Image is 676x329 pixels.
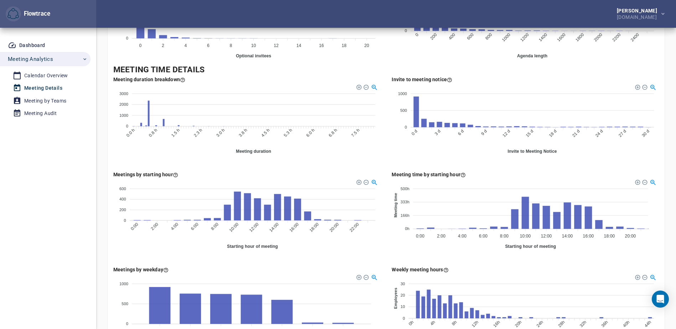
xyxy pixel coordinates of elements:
[185,43,187,48] tspan: 4
[329,221,340,233] tspan: 20:00
[622,319,630,328] tspan: 40h
[296,43,301,48] tspan: 14
[548,129,557,138] tspan: 18 d
[119,91,128,95] tspan: 3000
[398,91,407,95] tspan: 1000
[500,234,509,239] tspan: 8:00
[594,129,604,138] tspan: 24 d
[407,319,414,327] tspan: 0h
[248,221,260,233] tspan: 12:00
[434,129,442,136] tspan: 3 d
[451,319,458,327] tspan: 8h
[400,108,407,113] tspan: 500
[600,319,609,328] tspan: 36h
[126,124,128,128] tspan: 0
[113,266,169,273] div: Here you see how many meetings you organize per weekday (the weekday is timezone specific (Americ...
[283,127,293,138] tspan: 5.3 h
[507,149,557,154] text: Invite to Meeting Notice
[618,129,627,138] tspan: 27 d
[641,179,646,184] div: Zoom Out
[356,179,361,184] div: Zoom In
[190,221,200,231] tspan: 6:00
[371,273,377,280] div: Selection Zoom
[162,43,164,48] tspan: 2
[617,8,660,13] div: [PERSON_NAME]
[643,319,652,328] tspan: 44h
[124,218,126,223] tspan: 0
[617,13,660,20] div: [DOMAIN_NAME]
[458,234,466,239] tspan: 4:00
[604,234,615,239] tspan: 18:00
[400,304,405,309] tspan: 10
[150,221,159,231] tspan: 2:00
[305,127,315,138] tspan: 6.0 h
[410,129,418,136] tspan: 0 d
[119,113,128,117] tspan: 1000
[525,129,534,138] tspan: 15 d
[437,234,445,239] tspan: 2:00
[447,32,456,41] tspan: 400
[119,197,126,201] tspan: 400
[24,84,62,93] div: Meeting Details
[641,274,646,279] div: Zoom Out
[236,53,271,58] text: Optional invitees
[641,84,646,89] div: Zoom Out
[519,32,530,42] tspan: 1200
[625,234,636,239] tspan: 20:00
[429,32,438,41] tspan: 200
[6,6,21,22] button: Flowtrace
[356,84,361,89] div: Zoom In
[113,76,185,83] div: Here you see how many meetings by the duration of it (duration in 5 minute steps). We don't show ...
[228,221,240,233] tspan: 10:00
[520,234,531,239] tspan: 10:00
[538,32,548,42] tspan: 1400
[288,221,300,233] tspan: 16:00
[634,84,639,89] div: Zoom In
[629,32,640,42] tspan: 2400
[571,129,580,138] tspan: 21 d
[556,32,566,42] tspan: 1600
[392,76,453,83] div: Here you see how many meetings have had advance notice in hours when the invite was sent out
[371,178,377,184] div: Selection Zoom
[583,234,594,239] tspan: 16:00
[170,127,181,138] tspan: 1.5 h
[634,274,639,279] div: Zoom In
[19,41,45,50] div: Dashboard
[274,43,279,48] tspan: 12
[364,43,369,48] tspan: 20
[24,109,57,118] div: Meeting Audit
[405,226,409,231] tspan: 0h
[363,274,368,279] div: Zoom Out
[501,129,511,138] tspan: 12 d
[652,291,669,308] div: Open Intercom Messenger
[392,171,466,178] div: Here you see how many hours of meetings you organize per starting hour (the hour is timezone spec...
[470,319,479,328] tspan: 12h
[251,43,256,48] tspan: 10
[505,244,556,249] text: Starting hour of meeting
[309,221,320,233] tspan: 18:00
[122,302,128,306] tspan: 500
[119,208,126,212] tspan: 200
[268,221,280,233] tspan: 14:00
[215,127,226,138] tspan: 3.0 h
[649,273,655,280] div: Selection Zoom
[328,127,338,138] tspan: 6.8 h
[492,319,501,328] tspan: 16h
[393,193,398,218] text: Meeting time
[416,234,424,239] tspan: 0:00
[125,127,136,138] tspan: 0.0 h
[400,282,405,286] tspan: 30
[170,221,179,231] tspan: 4:00
[514,319,522,328] tspan: 20h
[401,187,409,191] tspan: 500h
[404,125,407,129] tspan: 0
[557,319,566,328] tspan: 28h
[611,32,621,42] tspan: 2200
[113,171,178,178] div: Here you see how many meetings you organize per starting hour (the hour is timezone specific (Ame...
[649,83,655,89] div: Selection Zoom
[356,274,361,279] div: Zoom In
[363,84,368,89] div: Zoom Out
[8,54,53,64] span: Meeting Analytics
[236,149,271,154] text: Meeting duration
[119,187,126,191] tspan: 600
